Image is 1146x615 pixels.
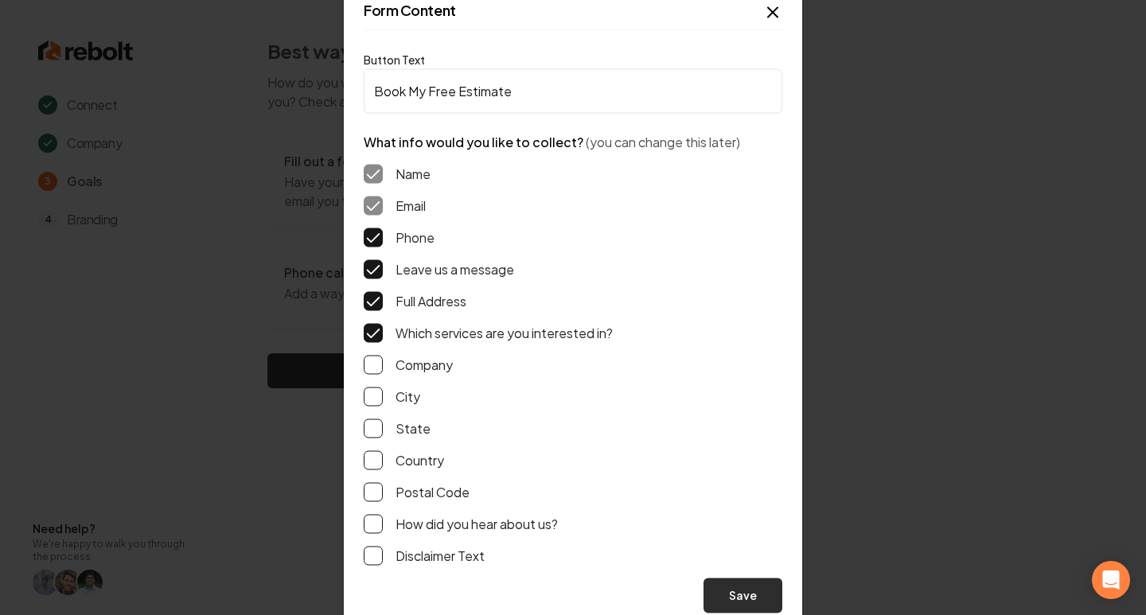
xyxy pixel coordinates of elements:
[364,2,782,17] h2: Form Content
[396,291,466,310] label: Full Address
[704,578,782,613] button: Save
[396,418,431,438] label: State
[396,228,435,247] label: Phone
[396,387,420,406] label: City
[364,68,782,113] input: Button Text
[396,355,453,374] label: Company
[396,482,470,501] label: Postal Code
[586,133,740,150] span: (you can change this later)
[396,450,444,469] label: Country
[396,164,431,183] label: Name
[364,132,782,151] p: What info would you like to collect?
[396,514,558,533] label: How did you hear about us?
[396,323,613,342] label: Which services are you interested in?
[364,52,425,66] label: Button Text
[396,546,485,565] label: Disclaimer Text
[396,196,426,215] label: Email
[396,259,514,278] label: Leave us a message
